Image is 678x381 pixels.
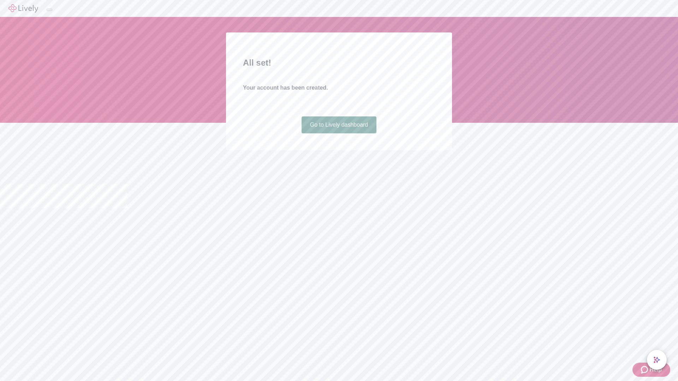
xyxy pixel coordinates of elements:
[243,84,435,92] h4: Your account has been created.
[641,365,649,374] svg: Zendesk support icon
[302,116,377,133] a: Go to Lively dashboard
[8,4,38,13] img: Lively
[243,56,435,69] h2: All set!
[653,356,660,363] svg: Lively AI Assistant
[647,350,667,370] button: chat
[47,9,52,11] button: Log out
[632,363,670,377] button: Zendesk support iconHelp
[649,365,662,374] span: Help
